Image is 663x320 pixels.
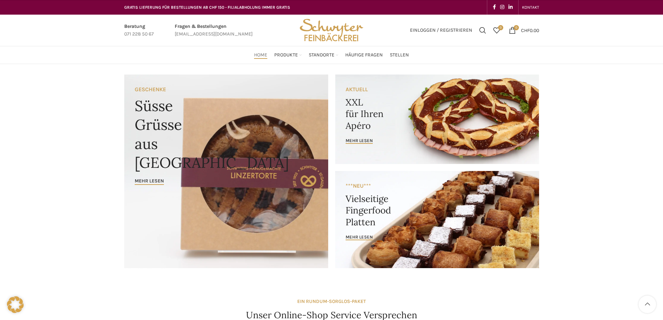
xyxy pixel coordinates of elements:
[521,27,530,33] span: CHF
[506,2,515,12] a: Linkedin social link
[498,25,503,30] span: 0
[639,296,656,313] a: Scroll to top button
[124,5,290,10] span: GRATIS LIEFERUNG FÜR BESTELLUNGEN AB CHF 150 - FILIALABHOLUNG IMMER GRATIS
[490,23,504,37] div: Meine Wunschliste
[274,52,298,58] span: Produkte
[309,48,338,62] a: Standorte
[519,0,543,14] div: Secondary navigation
[522,5,539,10] span: KONTAKT
[124,75,328,268] a: Banner link
[410,28,472,33] span: Einloggen / Registrieren
[335,171,539,268] a: Banner link
[505,23,543,37] a: 0 CHF0.00
[407,23,476,37] a: Einloggen / Registrieren
[498,2,506,12] a: Instagram social link
[390,48,409,62] a: Stellen
[390,52,409,58] span: Stellen
[274,48,302,62] a: Produkte
[521,27,539,33] bdi: 0.00
[345,48,383,62] a: Häufige Fragen
[175,23,253,38] a: Infobox link
[490,23,504,37] a: 0
[476,23,490,37] a: Suchen
[522,0,539,14] a: KONTAKT
[124,23,154,38] a: Infobox link
[121,48,543,62] div: Main navigation
[297,27,365,33] a: Site logo
[297,298,366,304] strong: EIN RUNDUM-SORGLOS-PAKET
[491,2,498,12] a: Facebook social link
[254,52,267,58] span: Home
[297,15,365,46] img: Bäckerei Schwyter
[309,52,334,58] span: Standorte
[514,25,519,30] span: 0
[254,48,267,62] a: Home
[345,52,383,58] span: Häufige Fragen
[335,75,539,164] a: Banner link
